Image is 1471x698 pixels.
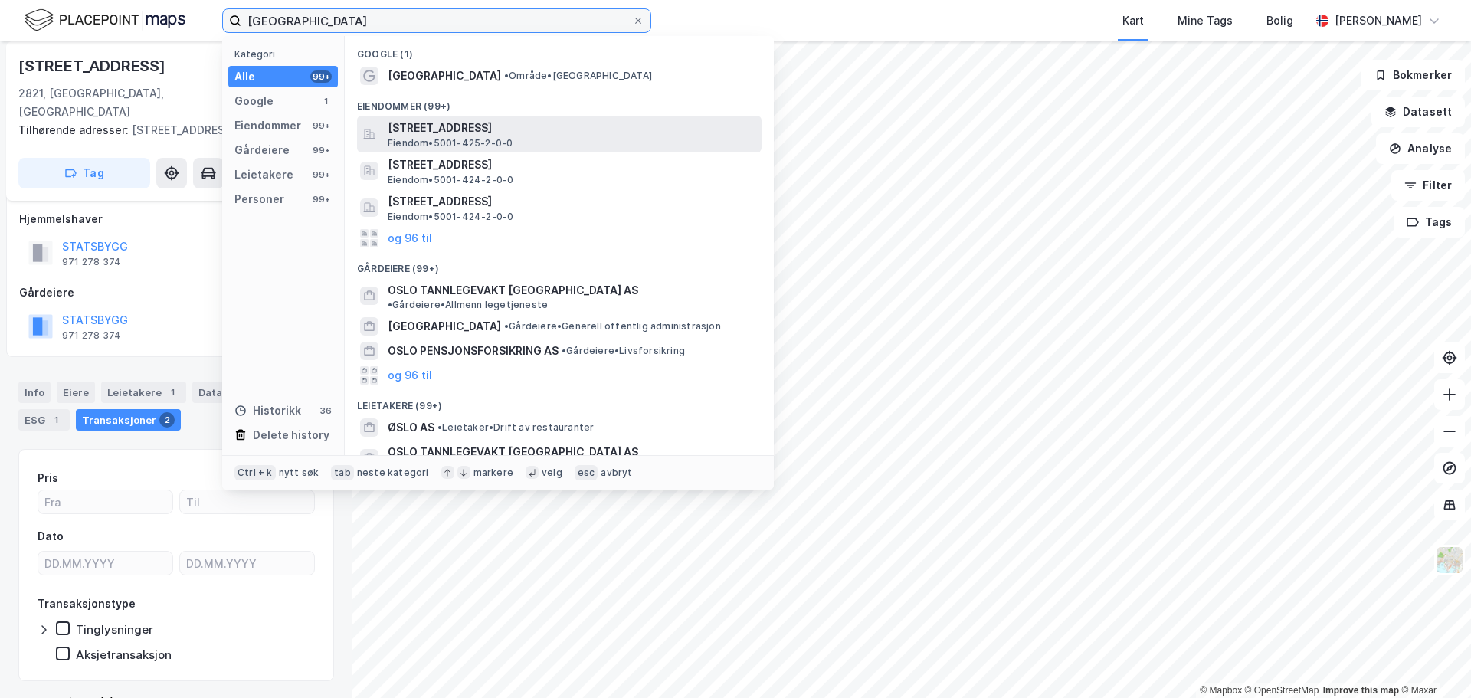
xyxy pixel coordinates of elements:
[388,317,501,336] span: [GEOGRAPHIC_DATA]
[1394,624,1471,698] iframe: Chat Widget
[345,388,774,415] div: Leietakere (99+)
[18,84,259,121] div: 2821, [GEOGRAPHIC_DATA], [GEOGRAPHIC_DATA]
[18,123,132,136] span: Tilhørende adresser:
[388,342,559,360] span: OSLO PENSJONSFORSIKRING AS
[234,92,274,110] div: Google
[19,210,333,228] div: Hjemmelshaver
[504,320,509,332] span: •
[345,88,774,116] div: Eiendommer (99+)
[18,382,51,403] div: Info
[253,426,329,444] div: Delete history
[234,465,276,480] div: Ctrl + k
[345,36,774,64] div: Google (1)
[38,552,172,575] input: DD.MM.YYYY
[25,7,185,34] img: logo.f888ab2527a4732fd821a326f86c7f29.svg
[437,421,442,433] span: •
[18,409,70,431] div: ESG
[388,229,432,247] button: og 96 til
[1371,97,1465,127] button: Datasett
[1266,11,1293,30] div: Bolig
[357,467,429,479] div: neste kategori
[310,193,332,205] div: 99+
[473,467,513,479] div: markere
[234,401,301,420] div: Historikk
[319,95,332,107] div: 1
[388,156,755,174] span: [STREET_ADDRESS]
[18,121,322,139] div: [STREET_ADDRESS]
[1323,685,1399,696] a: Improve this map
[601,467,632,479] div: avbryt
[388,174,513,186] span: Eiendom • 5001-424-2-0-0
[388,67,501,85] span: [GEOGRAPHIC_DATA]
[310,144,332,156] div: 99+
[76,409,181,431] div: Transaksjoner
[57,382,95,403] div: Eiere
[331,465,354,480] div: tab
[388,443,638,461] span: OSLO TANNLEGEVAKT [GEOGRAPHIC_DATA] AS
[437,421,594,434] span: Leietaker • Drift av restauranter
[319,405,332,417] div: 36
[388,281,638,300] span: OSLO TANNLEGEVAKT [GEOGRAPHIC_DATA] AS
[1245,685,1319,696] a: OpenStreetMap
[234,165,293,184] div: Leietakere
[1376,133,1465,164] button: Analyse
[159,412,175,428] div: 2
[234,141,290,159] div: Gårdeiere
[388,119,755,137] span: [STREET_ADDRESS]
[1394,207,1465,238] button: Tags
[575,465,598,480] div: esc
[1391,170,1465,201] button: Filter
[504,320,721,333] span: Gårdeiere • Generell offentlig administrasjon
[234,116,301,135] div: Eiendommer
[62,329,121,342] div: 971 278 374
[241,9,632,32] input: Søk på adresse, matrikkel, gårdeiere, leietakere eller personer
[18,158,150,188] button: Tag
[1435,546,1464,575] img: Z
[62,256,121,268] div: 971 278 374
[38,527,64,546] div: Dato
[542,467,562,479] div: velg
[192,382,250,403] div: Datasett
[388,299,392,310] span: •
[562,345,566,356] span: •
[310,70,332,83] div: 99+
[1178,11,1233,30] div: Mine Tags
[504,70,509,81] span: •
[279,467,319,479] div: nytt søk
[18,54,169,78] div: [STREET_ADDRESS]
[76,647,172,662] div: Aksjetransaksjon
[19,283,333,302] div: Gårdeiere
[38,469,58,487] div: Pris
[562,345,685,357] span: Gårdeiere • Livsforsikring
[38,595,136,613] div: Transaksjonstype
[234,67,255,86] div: Alle
[310,120,332,132] div: 99+
[234,48,338,60] div: Kategori
[388,211,513,223] span: Eiendom • 5001-424-2-0-0
[1361,60,1465,90] button: Bokmerker
[388,137,513,149] span: Eiendom • 5001-425-2-0-0
[38,490,172,513] input: Fra
[48,412,64,428] div: 1
[101,382,186,403] div: Leietakere
[388,366,432,385] button: og 96 til
[388,192,755,211] span: [STREET_ADDRESS]
[1122,11,1144,30] div: Kart
[180,490,314,513] input: Til
[388,418,434,437] span: ØSLO AS
[165,385,180,400] div: 1
[1200,685,1242,696] a: Mapbox
[234,190,284,208] div: Personer
[310,169,332,181] div: 99+
[345,251,774,278] div: Gårdeiere (99+)
[388,299,548,311] span: Gårdeiere • Allmenn legetjeneste
[76,622,153,637] div: Tinglysninger
[1335,11,1422,30] div: [PERSON_NAME]
[180,552,314,575] input: DD.MM.YYYY
[504,70,652,82] span: Område • [GEOGRAPHIC_DATA]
